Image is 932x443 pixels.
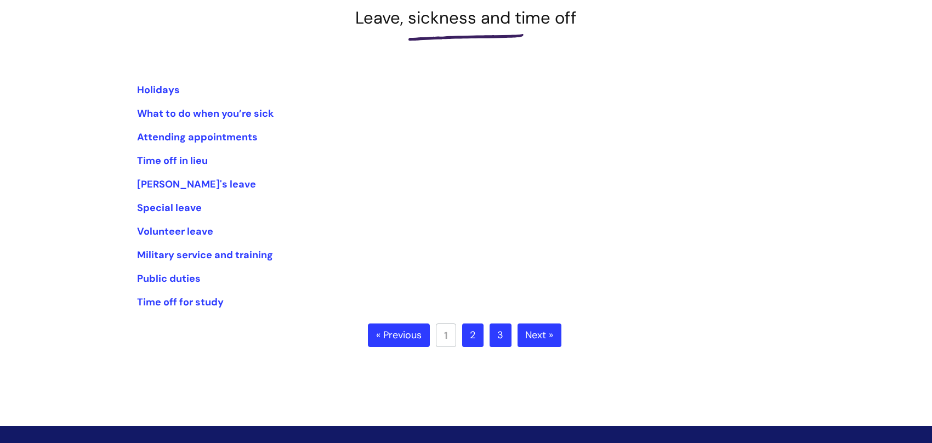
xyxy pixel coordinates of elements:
a: Attending appointments [137,130,258,144]
a: What to do when you’re sick [137,107,274,120]
a: 3 [490,323,512,348]
a: Time off in lieu [137,154,208,167]
a: Holidays [137,83,180,96]
a: 2 [462,323,484,348]
a: Special leave [137,201,202,214]
a: Volunteer leave [137,225,213,238]
a: Next » [518,323,561,348]
a: « Previous [368,323,430,348]
a: Time off for study [137,296,224,309]
a: Public duties [137,272,201,285]
a: 1 [436,323,456,347]
h1: Leave, sickness and time off [137,8,795,28]
a: Military service and training [137,248,273,262]
a: [PERSON_NAME]'s leave [137,178,256,191]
